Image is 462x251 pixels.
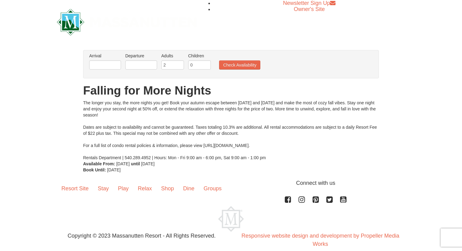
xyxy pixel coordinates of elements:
[141,161,155,166] span: [DATE]
[131,161,140,166] strong: until
[83,161,115,166] strong: Available From:
[116,161,130,166] span: [DATE]
[107,167,121,172] span: [DATE]
[83,167,106,172] strong: Book Until:
[83,84,379,97] h1: Falling for More Nights
[133,179,156,198] a: Relax
[83,100,379,161] div: The longer you stay, the more nights you get! Book your autumn escape between [DATE] and [DATE] a...
[218,206,244,232] img: Massanutten Resort Logo
[93,179,113,198] a: Stay
[125,53,157,59] label: Departure
[219,60,260,70] button: Check Availability
[156,179,178,198] a: Shop
[89,53,121,59] label: Arrival
[199,179,226,198] a: Groups
[113,179,133,198] a: Play
[178,179,199,198] a: Dine
[294,6,325,12] a: Owner's Site
[52,232,231,240] p: Copyright © 2023 Massanutten Resort - All Rights Reserved.
[161,53,184,59] label: Adults
[57,14,197,28] a: Massanutten Resort
[188,53,211,59] label: Children
[241,233,399,247] a: Responsive website design and development by Propeller Media Works
[57,179,93,198] a: Resort Site
[57,179,405,187] p: Connect with us
[57,9,197,35] img: Massanutten Resort Logo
